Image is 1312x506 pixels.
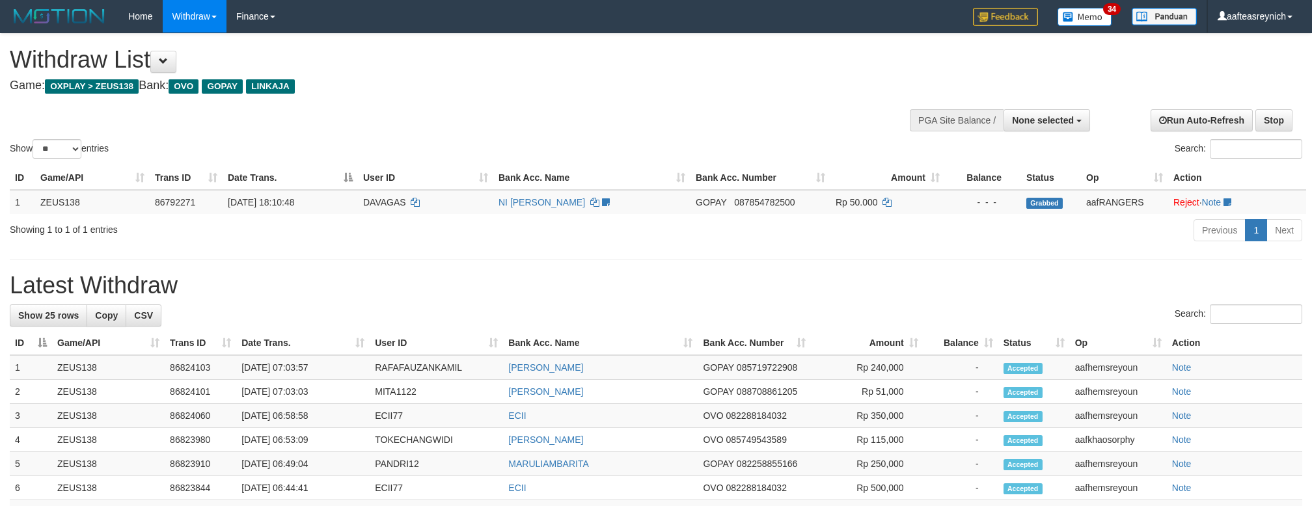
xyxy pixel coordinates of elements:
th: Trans ID: activate to sort column ascending [150,166,223,190]
td: Rp 115,000 [811,428,923,452]
a: Next [1266,219,1302,241]
td: 86823844 [165,476,236,500]
td: ZEUS138 [52,476,165,500]
div: - - - [950,196,1016,209]
span: OVO [703,483,723,493]
td: 86824101 [165,380,236,404]
a: [PERSON_NAME] [508,386,583,397]
th: ID [10,166,35,190]
span: Copy 087854782500 to clipboard [734,197,795,207]
td: 4 [10,428,52,452]
td: - [923,355,998,380]
td: [DATE] 07:03:57 [236,355,370,380]
th: Bank Acc. Name: activate to sort column ascending [493,166,690,190]
td: 5 [10,452,52,476]
h4: Game: Bank: [10,79,862,92]
a: 1 [1245,219,1267,241]
span: Copy 082288184032 to clipboard [726,483,787,493]
a: ECII [508,483,526,493]
span: Accepted [1004,435,1043,446]
td: Rp 250,000 [811,452,923,476]
th: Bank Acc. Number: activate to sort column ascending [698,331,810,355]
span: Copy 088708861205 to clipboard [737,386,797,397]
td: 86824060 [165,404,236,428]
a: MARULIAMBARITA [508,459,588,469]
span: Copy 082258855166 to clipboard [737,459,797,469]
td: 1 [10,190,35,214]
img: Button%20Memo.svg [1058,8,1112,26]
span: Grabbed [1026,198,1063,209]
a: Note [1172,459,1192,469]
a: Note [1172,386,1192,397]
th: Balance [945,166,1021,190]
th: Action [1168,166,1306,190]
td: 1 [10,355,52,380]
td: ZEUS138 [52,428,165,452]
th: Op: activate to sort column ascending [1081,166,1168,190]
th: Trans ID: activate to sort column ascending [165,331,236,355]
td: ZEUS138 [52,355,165,380]
span: Accepted [1004,459,1043,470]
td: PANDRI12 [370,452,503,476]
td: ZEUS138 [52,452,165,476]
span: DAVAGAS [363,197,406,207]
a: Run Auto-Refresh [1151,109,1253,131]
a: Copy [87,304,126,326]
a: Note [1172,434,1192,445]
th: Bank Acc. Number: activate to sort column ascending [690,166,830,190]
td: 86824103 [165,355,236,380]
th: Status [1021,166,1081,190]
input: Search: [1210,139,1302,159]
a: Show 25 rows [10,304,87,326]
a: [PERSON_NAME] [508,434,583,445]
span: GOPAY [202,79,243,94]
td: aafhemsreyoun [1070,404,1167,428]
th: Date Trans.: activate to sort column descending [223,166,358,190]
span: [DATE] 18:10:48 [228,197,294,207]
span: GOPAY [703,362,733,373]
td: Rp 350,000 [811,404,923,428]
a: Reject [1173,197,1199,207]
td: [DATE] 06:53:09 [236,428,370,452]
div: PGA Site Balance / [910,109,1004,131]
td: aafhemsreyoun [1070,452,1167,476]
td: RAFAFAUZANKAMIL [370,355,503,380]
td: Rp 240,000 [811,355,923,380]
a: CSV [126,304,161,326]
td: aafhemsreyoun [1070,476,1167,500]
span: GOPAY [703,459,733,469]
a: Previous [1194,219,1246,241]
span: OVO [169,79,198,94]
span: Copy 085719722908 to clipboard [737,362,797,373]
td: ZEUS138 [52,404,165,428]
td: [DATE] 06:58:58 [236,404,370,428]
td: 86823980 [165,428,236,452]
span: Copy 085749543589 to clipboard [726,434,787,445]
td: 86823910 [165,452,236,476]
td: TOKECHANGWIDI [370,428,503,452]
a: Note [1202,197,1222,207]
td: - [923,452,998,476]
th: Op: activate to sort column ascending [1070,331,1167,355]
span: Accepted [1004,483,1043,494]
a: NI [PERSON_NAME] [499,197,585,207]
a: ECII [508,410,526,421]
img: MOTION_logo.png [10,7,109,26]
th: Game/API: activate to sort column ascending [52,331,165,355]
span: CSV [134,310,153,321]
span: GOPAY [696,197,726,207]
span: None selected [1012,115,1074,126]
img: Feedback.jpg [973,8,1038,26]
span: Accepted [1004,411,1043,422]
td: 2 [10,380,52,404]
span: Accepted [1004,387,1043,398]
select: Showentries [33,139,81,159]
span: OXPLAY > ZEUS138 [45,79,139,94]
td: aafhemsreyoun [1070,355,1167,380]
h1: Withdraw List [10,47,862,73]
td: Rp 500,000 [811,476,923,500]
th: Amount: activate to sort column ascending [811,331,923,355]
span: 34 [1103,3,1121,15]
td: [DATE] 06:49:04 [236,452,370,476]
th: User ID: activate to sort column ascending [358,166,493,190]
